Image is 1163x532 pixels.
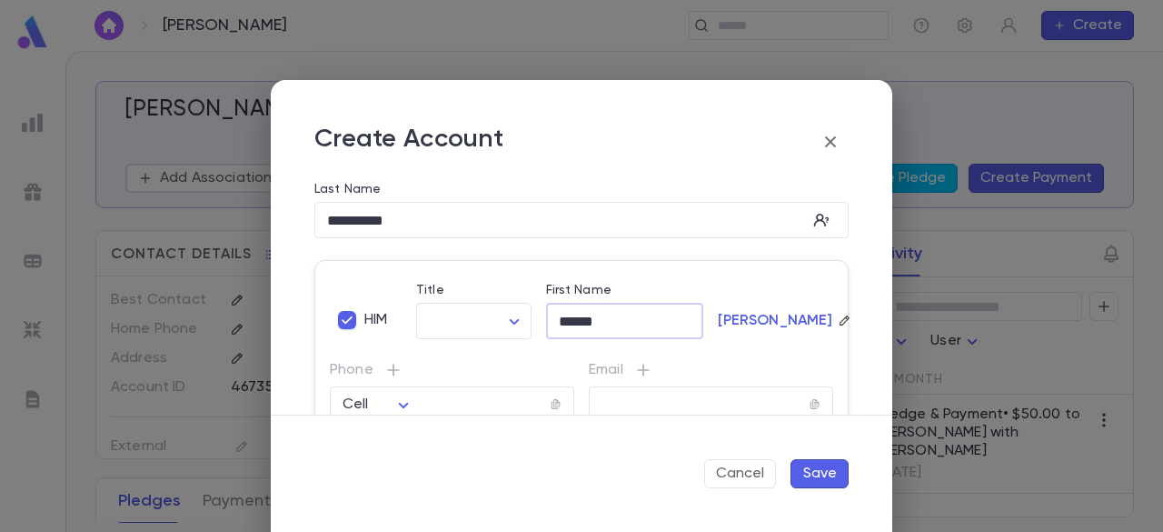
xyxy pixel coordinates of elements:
p: Phone [330,361,574,379]
span: HIM [364,311,387,329]
label: First Name [546,283,611,297]
div: ​ [416,304,532,339]
button: Cancel [704,459,776,488]
p: Create Account [314,124,503,160]
button: Save [790,459,849,488]
p: Email [589,361,833,379]
label: Last Name [314,182,381,196]
label: Title [416,283,444,297]
span: Cell [343,397,369,412]
p: [PERSON_NAME] [718,312,832,330]
div: Cell [343,387,414,423]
